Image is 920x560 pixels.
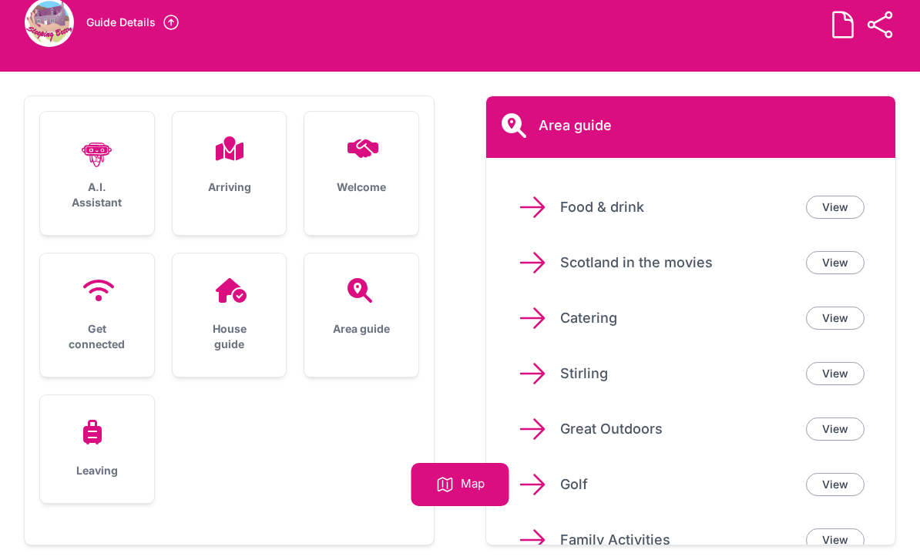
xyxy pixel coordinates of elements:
p: Golf [560,474,794,495]
h3: Area guide [329,321,394,337]
a: Leaving [40,395,154,503]
h3: House guide [197,321,262,352]
p: Stirling [560,363,794,384]
a: Guide Details [86,13,180,32]
h3: Arriving [197,179,262,195]
p: Great Outdoors [560,418,794,440]
a: House guide [173,253,287,377]
a: View [806,196,865,219]
h3: Welcome [329,179,394,195]
a: Arriving [173,112,287,220]
a: Welcome [304,112,418,220]
p: Catering [560,307,794,329]
h3: Guide Details [86,15,156,30]
p: Family Activities [560,529,794,551]
h3: A.I. Assistant [65,179,129,210]
a: View [806,473,865,496]
h2: Area guide [539,115,612,136]
p: Map [461,475,485,494]
h3: Get connected [65,321,129,352]
a: A.I. Assistant [40,112,154,235]
a: View [806,528,865,552]
h3: Leaving [65,463,129,478]
a: View [806,251,865,274]
a: View [806,307,865,330]
a: Get connected [40,253,154,377]
p: Food & drink [560,196,794,218]
a: View [806,362,865,385]
a: Area guide [304,253,418,361]
a: View [806,417,865,441]
p: Scotland in the movies [560,252,794,273]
